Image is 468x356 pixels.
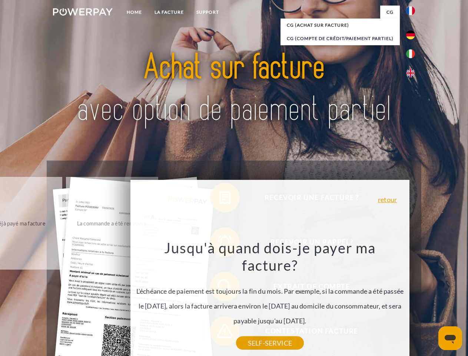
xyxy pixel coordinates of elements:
h3: Jusqu'à quand dois-je payer ma facture? [135,239,405,274]
img: title-powerpay_fr.svg [71,36,397,142]
img: de [406,30,415,39]
img: logo-powerpay-white.svg [53,8,113,16]
img: it [406,49,415,58]
img: en [406,69,415,78]
a: CG [380,6,400,19]
a: Home [120,6,148,19]
a: retour [378,196,397,203]
a: LA FACTURE [148,6,190,19]
a: Support [190,6,225,19]
img: fr [406,6,415,15]
a: CG (Compte de crédit/paiement partiel) [281,32,400,45]
div: La commande a été renvoyée [70,218,154,228]
iframe: Bouton de lancement de la fenêtre de messagerie [438,326,462,350]
div: L'échéance de paiement est toujours la fin du mois. Par exemple, si la commande a été passée le [... [135,239,405,343]
a: CG (achat sur facture) [281,19,400,32]
a: SELF-SERVICE [236,336,304,350]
